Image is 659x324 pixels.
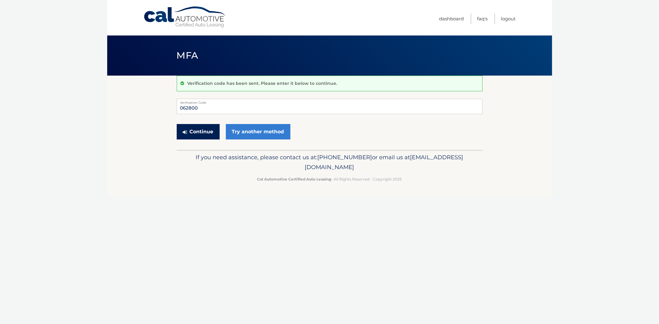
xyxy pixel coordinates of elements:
[318,154,372,161] span: [PHONE_NUMBER]
[305,154,463,171] span: [EMAIL_ADDRESS][DOMAIN_NAME]
[177,99,483,114] input: Verification Code
[177,50,198,61] span: MFA
[501,14,516,24] a: Logout
[477,14,488,24] a: FAQ's
[226,124,290,139] a: Try another method
[188,81,337,86] p: Verification code has been sent. Please enter it below to continue.
[181,176,479,182] p: - All Rights Reserved - Copyright 2025
[177,99,483,104] label: Verification Code
[177,124,220,139] button: Continue
[439,14,464,24] a: Dashboard
[143,6,227,28] a: Cal Automotive
[257,177,332,181] strong: Cal Automotive Certified Auto Leasing
[181,152,479,172] p: If you need assistance, please contact us at: or email us at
